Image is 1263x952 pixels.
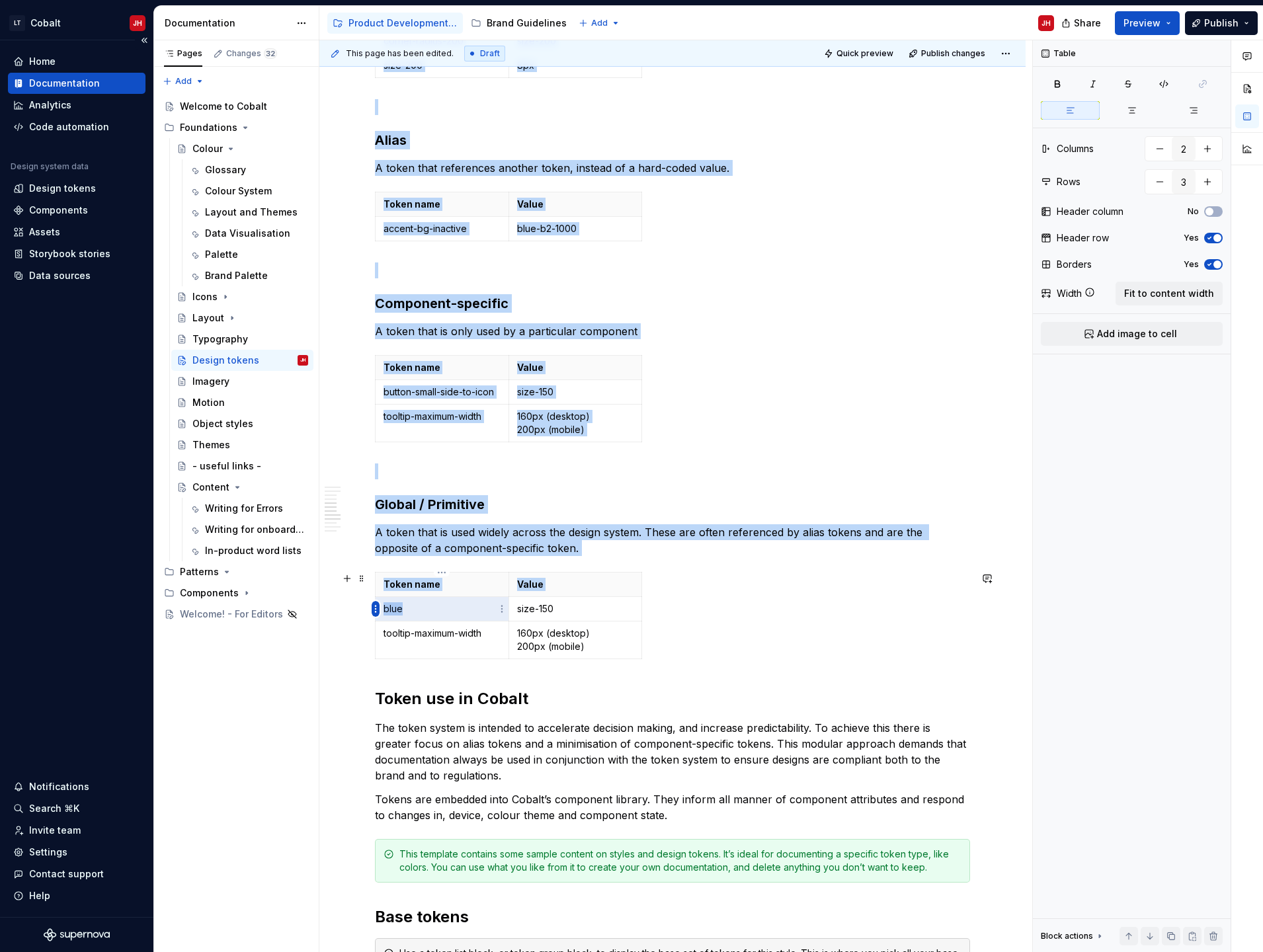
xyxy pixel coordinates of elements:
[205,502,283,515] div: Writing for Errors
[375,323,970,339] p: A token that is only used by a particular component
[205,269,268,282] div: Brand Palette
[180,608,283,621] div: Welcome! - For Editors
[29,99,71,112] div: Analytics
[517,578,634,591] p: Value
[205,544,302,557] div: In-product word lists
[905,44,991,63] button: Publish changes
[192,438,230,452] div: Themes
[375,688,970,709] h2: Token use in Cobalt
[205,163,246,177] div: Glossary
[164,48,202,59] div: Pages
[192,375,229,388] div: Imagery
[184,540,313,561] a: In-product word lists
[327,13,463,34] a: Product Development Guidelines
[205,206,298,219] div: Layout and Themes
[264,48,277,59] span: 32
[384,385,501,399] p: button-small-side-to-icon
[29,247,110,260] div: Storybook stories
[348,17,458,30] div: Product Development Guidelines
[8,73,145,94] a: Documentation
[1123,17,1161,30] span: Preview
[1185,11,1258,35] button: Publish
[192,142,223,155] div: Colour
[135,31,153,50] button: Collapse sidebar
[171,434,313,456] a: Themes
[8,863,145,885] button: Contact support
[192,417,253,430] div: Object styles
[1057,287,1082,300] div: Width
[375,524,970,556] p: A token that is used widely across the design system. These are often referenced by alias tokens ...
[1074,17,1101,30] span: Share
[480,48,500,59] span: Draft
[180,121,237,134] div: Foundations
[517,361,634,374] p: Value
[159,561,313,582] div: Patterns
[375,131,970,149] h3: Alias
[1041,322,1223,346] button: Add image to cell
[517,198,634,211] p: Value
[29,846,67,859] div: Settings
[1041,927,1105,945] div: Block actions
[8,820,145,841] a: Invite team
[171,477,313,498] a: Content
[184,265,313,286] a: Brand Palette
[375,791,970,823] p: Tokens are embedded into Cobalt’s component library. They inform all manner of component attribut...
[159,117,313,138] div: Foundations
[384,410,501,423] p: tooltip-maximum-width
[1124,287,1214,300] span: Fit to content width
[30,17,61,30] div: Cobalt
[375,160,970,176] p: A token that references another token, instead of a hard-coded value.
[29,77,100,90] div: Documentation
[8,776,145,797] button: Notifications
[171,307,313,329] a: Layout
[1097,327,1177,340] span: Add image to cell
[171,329,313,350] a: Typography
[180,586,239,600] div: Components
[300,354,306,367] div: JH
[8,265,145,286] a: Data sources
[8,51,145,72] a: Home
[384,578,501,591] p: Token name
[8,221,145,243] a: Assets
[29,269,91,282] div: Data sources
[384,602,501,615] p: blue
[384,198,501,211] p: Token name
[44,928,110,941] svg: Supernova Logo
[29,120,109,134] div: Code automation
[1188,206,1199,217] label: No
[517,385,634,399] p: size-150
[8,798,145,819] button: Search ⌘K
[205,184,272,198] div: Colour System
[171,138,313,159] a: Colour
[591,18,608,28] span: Add
[159,582,313,604] div: Components
[184,519,313,540] a: Writing for onboarding
[384,627,501,640] p: tooltip-maximum-width
[1057,175,1080,188] div: Rows
[192,396,225,409] div: Motion
[29,225,60,239] div: Assets
[575,14,624,32] button: Add
[836,48,893,59] span: Quick preview
[1055,11,1110,35] button: Share
[466,13,572,34] a: Brand Guidelines
[171,371,313,392] a: Imagery
[8,95,145,116] a: Analytics
[159,72,208,91] button: Add
[184,498,313,519] a: Writing for Errors
[1204,17,1239,30] span: Publish
[1041,18,1051,28] div: JH
[399,848,961,874] div: This template contains some sample content on styles and design tokens. It’s ideal for documentin...
[29,780,89,793] div: Notifications
[1057,231,1109,245] div: Header row
[8,243,145,264] a: Storybook stories
[205,248,238,261] div: Palette
[1115,11,1180,35] button: Preview
[921,48,985,59] span: Publish changes
[1057,142,1094,155] div: Columns
[1184,233,1199,243] label: Yes
[327,10,572,36] div: Page tree
[192,481,229,494] div: Content
[184,202,313,223] a: Layout and Themes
